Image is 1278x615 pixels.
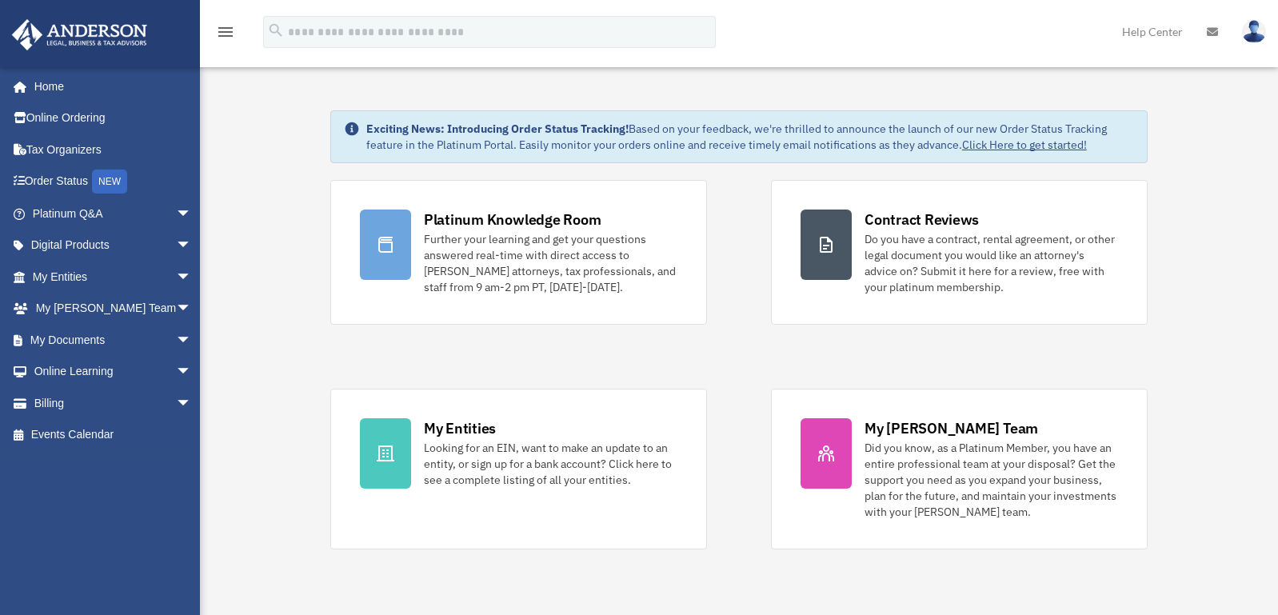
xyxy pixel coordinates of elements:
[1242,20,1266,43] img: User Pic
[216,28,235,42] a: menu
[11,166,216,198] a: Order StatusNEW
[267,22,285,39] i: search
[176,261,208,294] span: arrow_drop_down
[216,22,235,42] i: menu
[11,261,216,293] a: My Entitiesarrow_drop_down
[11,419,216,451] a: Events Calendar
[176,293,208,325] span: arrow_drop_down
[424,210,601,230] div: Platinum Knowledge Room
[11,293,216,325] a: My [PERSON_NAME] Teamarrow_drop_down
[11,356,216,388] a: Online Learningarrow_drop_down
[424,440,677,488] div: Looking for an EIN, want to make an update to an entity, or sign up for a bank account? Click her...
[330,389,707,549] a: My Entities Looking for an EIN, want to make an update to an entity, or sign up for a bank accoun...
[176,198,208,230] span: arrow_drop_down
[7,19,152,50] img: Anderson Advisors Platinum Portal
[11,387,216,419] a: Billingarrow_drop_down
[865,231,1118,295] div: Do you have a contract, rental agreement, or other legal document you would like an attorney's ad...
[176,356,208,389] span: arrow_drop_down
[330,180,707,325] a: Platinum Knowledge Room Further your learning and get your questions answered real-time with dire...
[962,138,1087,152] a: Click Here to get started!
[424,231,677,295] div: Further your learning and get your questions answered real-time with direct access to [PERSON_NAM...
[176,324,208,357] span: arrow_drop_down
[771,180,1148,325] a: Contract Reviews Do you have a contract, rental agreement, or other legal document you would like...
[366,121,1134,153] div: Based on your feedback, we're thrilled to announce the launch of our new Order Status Tracking fe...
[865,210,979,230] div: Contract Reviews
[92,170,127,194] div: NEW
[424,418,496,438] div: My Entities
[11,230,216,262] a: Digital Productsarrow_drop_down
[176,387,208,420] span: arrow_drop_down
[11,102,216,134] a: Online Ordering
[176,230,208,262] span: arrow_drop_down
[11,324,216,356] a: My Documentsarrow_drop_down
[11,134,216,166] a: Tax Organizers
[865,440,1118,520] div: Did you know, as a Platinum Member, you have an entire professional team at your disposal? Get th...
[11,70,208,102] a: Home
[11,198,216,230] a: Platinum Q&Aarrow_drop_down
[865,418,1038,438] div: My [PERSON_NAME] Team
[366,122,629,136] strong: Exciting News: Introducing Order Status Tracking!
[771,389,1148,549] a: My [PERSON_NAME] Team Did you know, as a Platinum Member, you have an entire professional team at...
